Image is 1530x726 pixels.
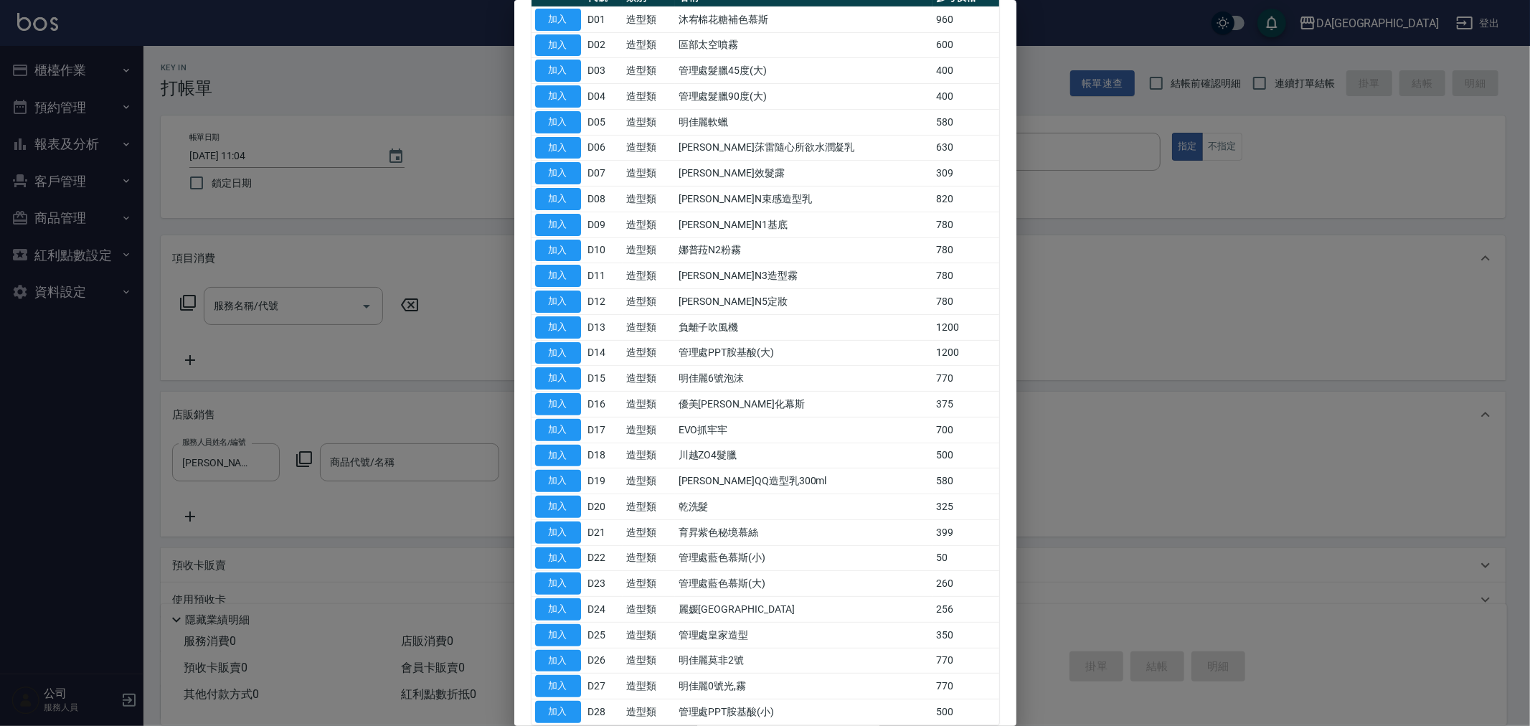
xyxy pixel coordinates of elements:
button: 加入 [535,60,581,82]
td: 造型類 [623,443,675,468]
td: D07 [585,161,623,187]
td: [PERSON_NAME]N3造型霧 [675,263,932,289]
td: 造型類 [623,519,675,545]
td: 造型類 [623,468,675,494]
td: [PERSON_NAME]N束感造型乳 [675,187,932,212]
td: 造型類 [623,699,675,725]
td: 50 [932,545,998,571]
td: 350 [932,622,998,648]
td: D11 [585,263,623,289]
td: 區部太空噴霧 [675,32,932,58]
td: 造型類 [623,648,675,674]
td: 960 [932,6,998,32]
td: D14 [585,340,623,366]
td: 780 [932,263,998,289]
td: 造型類 [623,237,675,263]
button: 加入 [535,342,581,364]
button: 加入 [535,701,581,723]
td: 川越ZO4髮臘 [675,443,932,468]
button: 加入 [535,547,581,570]
td: D13 [585,314,623,340]
td: 500 [932,443,998,468]
td: 造型類 [623,571,675,597]
td: 造型類 [623,417,675,443]
td: D02 [585,32,623,58]
td: [PERSON_NAME]N1基底 [675,212,932,237]
td: D27 [585,674,623,699]
td: 造型類 [623,135,675,161]
td: 造型類 [623,263,675,289]
td: D25 [585,622,623,648]
td: D16 [585,392,623,418]
button: 加入 [535,85,581,108]
td: D28 [585,699,623,725]
td: D19 [585,468,623,494]
button: 加入 [535,445,581,467]
td: 育昇紫色秘境慕絲 [675,519,932,545]
td: 造型類 [623,392,675,418]
td: 明佳麗0號光,霧 [675,674,932,699]
td: 630 [932,135,998,161]
td: 600 [932,32,998,58]
button: 加入 [535,162,581,184]
td: 造型類 [623,187,675,212]
td: 399 [932,519,998,545]
td: 管理處藍色慕斯(小) [675,545,932,571]
button: 加入 [535,572,581,595]
td: D01 [585,6,623,32]
td: 造型類 [623,109,675,135]
td: 沐宥棉花糖補色慕斯 [675,6,932,32]
td: 820 [932,187,998,212]
td: D04 [585,84,623,110]
td: 造型類 [623,32,675,58]
td: 770 [932,674,998,699]
td: 580 [932,468,998,494]
td: [PERSON_NAME]N5定妝 [675,289,932,315]
td: 造型類 [623,84,675,110]
td: 造型類 [623,314,675,340]
td: 造型類 [623,6,675,32]
td: 造型類 [623,622,675,648]
button: 加入 [535,650,581,672]
td: 375 [932,392,998,418]
button: 加入 [535,188,581,210]
td: D15 [585,366,623,392]
td: 780 [932,212,998,237]
button: 加入 [535,34,581,57]
td: D18 [585,443,623,468]
td: 管理處PPT胺基酸(大) [675,340,932,366]
td: D23 [585,571,623,597]
td: 造型類 [623,161,675,187]
td: D06 [585,135,623,161]
td: 1200 [932,314,998,340]
td: 造型類 [623,340,675,366]
td: 明佳麗莫非2號 [675,648,932,674]
td: 770 [932,366,998,392]
td: 造型類 [623,366,675,392]
td: [PERSON_NAME]QQ造型乳300ml [675,468,932,494]
button: 加入 [535,675,581,697]
button: 加入 [535,522,581,544]
button: 加入 [535,316,581,339]
td: 優美[PERSON_NAME]化幕斯 [675,392,932,418]
button: 加入 [535,393,581,415]
td: 256 [932,597,998,623]
td: D05 [585,109,623,135]
button: 加入 [535,265,581,287]
button: 加入 [535,367,581,390]
button: 加入 [535,496,581,518]
td: 580 [932,109,998,135]
button: 加入 [535,214,581,236]
td: 325 [932,494,998,520]
td: 明佳麗軟蠟 [675,109,932,135]
td: 700 [932,417,998,443]
button: 加入 [535,598,581,621]
td: D09 [585,212,623,237]
td: 780 [932,237,998,263]
td: 造型類 [623,289,675,315]
td: 造型類 [623,597,675,623]
td: D20 [585,494,623,520]
td: 明佳麗6號泡沫 [675,366,932,392]
td: 造型類 [623,494,675,520]
td: D12 [585,289,623,315]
